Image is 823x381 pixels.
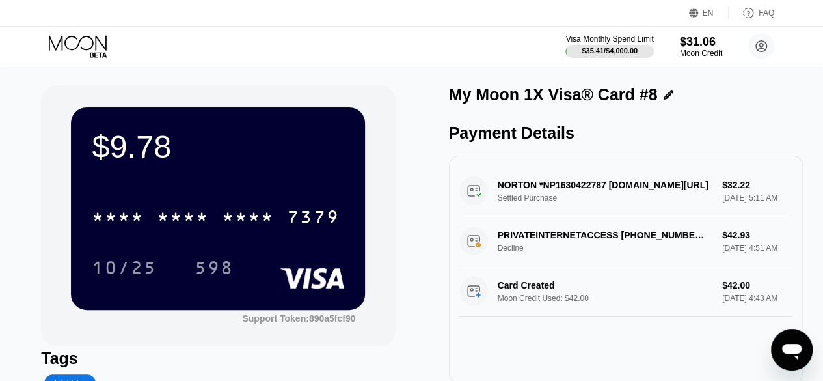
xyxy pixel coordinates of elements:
div: 10/25 [92,259,157,280]
div: 7379 [287,208,339,229]
div: EN [703,8,714,18]
div: Support Token:890a5fcf90 [242,313,355,324]
div: Support Token: 890a5fcf90 [242,313,355,324]
div: 598 [185,251,243,284]
div: Moon Credit [680,49,722,58]
div: $35.41 / $4,000.00 [582,47,638,55]
div: $9.78 [92,128,344,165]
div: Visa Monthly Spend Limit [565,35,653,44]
div: 598 [195,259,234,280]
div: FAQ [729,7,774,20]
div: EN [689,7,729,20]
iframe: Button to launch messaging window [771,329,813,371]
div: $31.06Moon Credit [680,35,722,58]
div: FAQ [759,8,774,18]
div: $31.06 [680,35,722,49]
div: My Moon 1X Visa® Card #8 [449,85,658,104]
div: Visa Monthly Spend Limit$35.41/$4,000.00 [565,35,653,58]
div: Payment Details [449,124,803,143]
div: 10/25 [82,251,167,284]
div: Tags [41,349,395,368]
